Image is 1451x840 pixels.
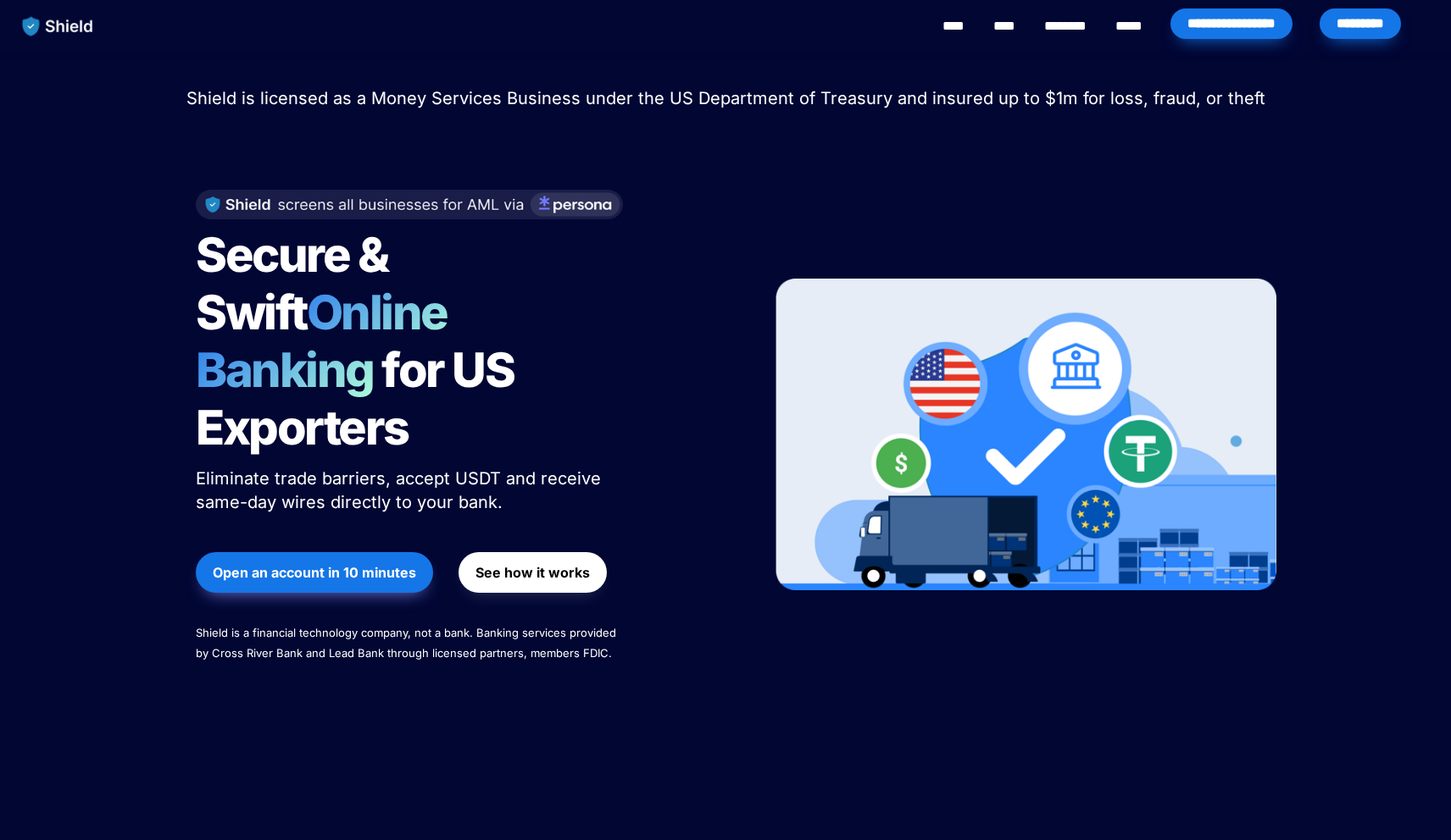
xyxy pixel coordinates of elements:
[459,552,607,593] button: See how it works
[196,284,464,399] span: Online Banking
[459,544,607,601] a: See how it works
[475,564,590,581] strong: See how it works
[196,552,433,593] button: Open an account in 10 minutes
[196,226,396,341] span: Secure & Swift
[196,544,433,601] a: Open an account in 10 minutes
[196,626,620,660] span: Shield is a financial technology company, not a bank. Banking services provided by Cross River Ba...
[186,88,1265,108] span: Shield is licensed as a Money Services Business under the US Department of Treasury and insured u...
[196,341,522,456] span: for US Exporters
[14,8,102,44] img: website logo
[196,468,606,512] span: Eliminate trade barriers, accept USDT and receive same-day wires directly to your bank.
[213,564,416,581] strong: Open an account in 10 minutes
